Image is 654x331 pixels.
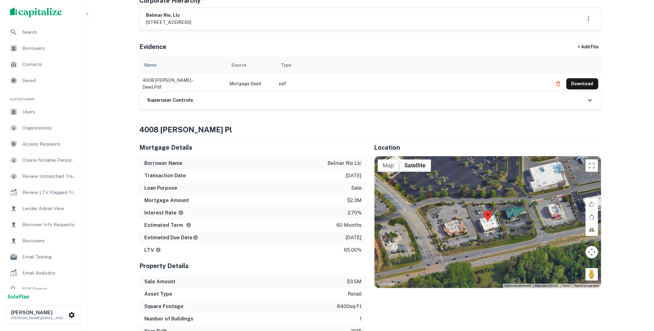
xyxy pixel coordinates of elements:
[22,157,78,164] span: Create Notable Person
[5,233,82,248] a: Borrowers
[5,41,82,56] a: Borrowers
[281,62,292,69] div: Type
[5,249,82,264] a: Email Testing
[5,89,82,104] li: Super Admin
[376,280,397,288] a: Open this area in Google Maps (opens a new window)
[586,224,598,236] button: Tilt map
[22,108,78,116] span: Users
[351,185,362,192] p: sale
[276,57,550,74] th: Type
[145,291,173,298] h6: Asset Type
[5,185,82,200] a: Review LTV Flagged Transactions
[156,247,161,253] svg: LTVs displayed on the website are for informational purposes only and may be reported incorrectly...
[5,153,82,168] a: Create Notable Person
[227,74,276,94] td: Mortgage Deed
[147,97,193,104] h6: Superuser Controls
[7,294,29,300] strong: Solo Plan
[22,269,78,277] span: Email Analytics
[5,217,82,232] a: Borrower Info Requests
[7,293,29,301] a: SoloPlan
[5,25,82,40] a: Search
[22,173,78,180] span: Review Unmatched Transactions
[140,124,602,135] h4: 4008 [PERSON_NAME] pl
[5,121,82,135] a: Organizations
[22,77,78,84] span: Saved
[586,211,598,223] button: Rotate map counterclockwise
[140,57,602,91] div: scrollable content
[186,223,192,228] svg: Term is based on a standard schedule for this type of loan.
[22,61,78,68] span: Contacts
[586,268,598,281] button: Drag Pegman onto the map to open Street View
[193,235,198,241] svg: Estimate is based on a standard schedule for this type of loan.
[276,74,550,94] td: pdf
[553,79,564,89] button: Delete file
[346,234,362,242] p: [DATE]
[5,266,82,280] a: Email Analytics
[145,62,157,69] div: Name
[145,234,198,242] h6: Estimated Due Date
[140,42,167,52] h5: Evidence
[566,78,598,90] button: Download
[140,262,367,271] h5: Property Details
[22,285,78,293] span: SOS Search
[22,29,78,36] span: Search
[328,160,362,167] p: belmar rio llc
[140,74,227,94] td: 4008 [PERSON_NAME] - deed.pdf
[22,221,78,228] span: Borrower Info Requests
[145,185,178,192] h6: Loan Purpose
[145,303,184,311] h6: Square Footage
[623,281,654,311] iframe: Chat Widget
[145,247,161,254] h6: LTV
[535,284,558,288] span: Map data ©2025
[5,137,82,152] a: Access Requests
[348,210,362,217] p: 2.70%
[360,316,362,323] p: 1
[6,306,80,325] button: [PERSON_NAME][PERSON_NAME][EMAIL_ADDRESS][DOMAIN_NAME]
[347,197,362,205] p: $2.3m
[586,246,598,258] button: Map camera controls
[347,278,362,286] p: $3.5m
[22,140,78,148] span: Access Requests
[22,205,78,212] span: Lender Admin View
[346,172,362,180] p: [DATE]
[348,291,362,298] p: retail
[178,210,184,216] svg: The interest rates displayed on the website are for informational purposes only and may be report...
[145,172,186,180] h6: Transaction Date
[232,62,247,69] div: Source
[5,169,82,184] div: Review Unmatched Transactions
[10,7,62,17] img: capitalize-logo.png
[22,124,78,132] span: Organizations
[146,12,192,19] h6: belmar rio, llc
[145,160,183,167] h6: Borrower Name
[22,189,78,196] span: Review LTV Flagged Transactions
[337,222,362,229] p: 60 months
[5,201,82,216] a: Lender Admin View
[5,73,82,88] a: Saved
[140,57,227,74] th: Name
[337,303,362,311] p: 6400 sq ft
[374,143,602,152] h5: Location
[145,278,176,286] h6: Sale Amount
[145,222,192,229] h6: Estimated Term
[145,316,194,323] h6: Number of Buildings
[22,45,78,52] span: Borrowers
[146,19,192,26] p: [STREET_ADDRESS]
[505,284,531,288] button: Keyboard shortcuts
[399,160,431,172] button: Show satellite imagery
[5,104,82,119] a: Users
[145,197,189,205] h6: Mortgage Amount
[145,210,184,217] h6: Interest Rate
[5,57,82,72] a: Contacts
